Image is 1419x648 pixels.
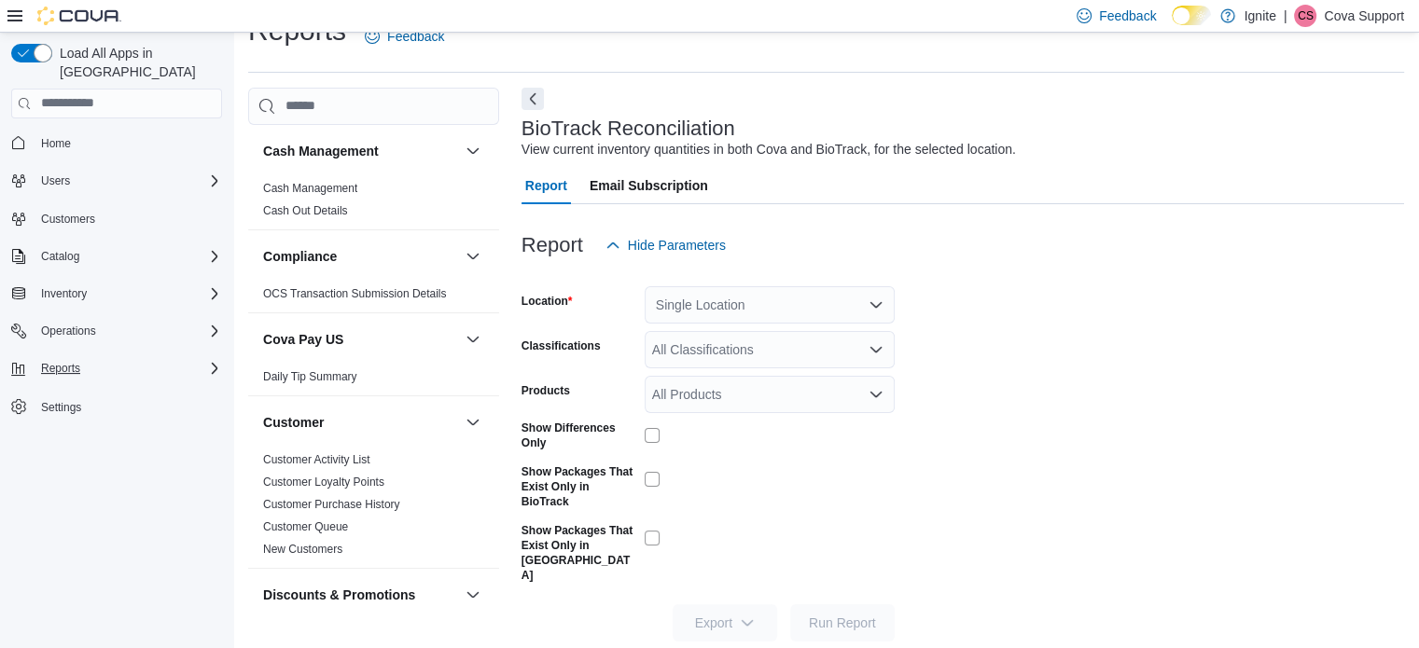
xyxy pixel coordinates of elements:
label: Show Packages That Exist Only in [GEOGRAPHIC_DATA] [522,523,637,583]
button: Open list of options [869,387,883,402]
span: Settings [41,400,81,415]
span: Cash Management [263,181,357,196]
label: Classifications [522,338,601,353]
button: Settings [4,393,230,420]
div: Customer [248,448,499,568]
a: Customer Queue [263,520,348,533]
a: Cash Management [263,182,357,195]
span: Dark Mode [1172,25,1173,26]
span: New Customers [263,542,342,557]
a: Feedback [357,18,452,55]
a: Settings [34,396,89,419]
span: Users [34,170,222,192]
a: Cash Out Details [263,204,348,217]
button: Inventory [4,281,230,307]
button: Cash Management [462,140,484,162]
span: Home [41,136,71,151]
button: Compliance [462,245,484,268]
button: Discounts & Promotions [462,584,484,606]
button: Customers [4,205,230,232]
label: Location [522,294,573,309]
button: Next [522,88,544,110]
button: Export [673,604,777,641]
button: Catalog [4,243,230,269]
a: Customer Purchase History [263,498,400,511]
span: Customer Queue [263,519,348,534]
span: Customers [34,207,222,230]
button: Open list of options [869,342,883,357]
span: Daily Tip Summary [263,369,357,384]
label: Show Packages That Exist Only in BioTrack [522,464,637,509]
button: Compliance [263,247,458,266]
a: Customer Loyalty Points [263,476,384,489]
span: OCS Transaction Submission Details [263,286,447,301]
button: Users [4,168,230,194]
span: Customers [41,212,95,227]
label: Show Differences Only [522,421,637,450]
span: Operations [34,320,222,342]
span: Feedback [1099,7,1156,25]
h3: Customer [263,413,324,432]
button: Operations [34,320,104,342]
button: Reports [4,355,230,381]
h3: Discounts & Promotions [263,586,415,604]
span: CS [1298,5,1314,27]
span: Catalog [41,249,79,264]
h3: Cash Management [263,142,379,160]
span: Settings [34,394,222,418]
span: Customer Purchase History [263,497,400,512]
p: Ignite [1245,5,1276,27]
label: Products [522,383,570,398]
input: Dark Mode [1172,6,1211,25]
button: Customer [263,413,458,432]
span: Report [525,167,567,204]
a: New Customers [263,543,342,556]
span: Operations [41,324,96,338]
button: Cova Pay US [263,330,458,349]
button: Home [4,130,230,157]
h3: BioTrack Reconciliation [522,117,735,140]
div: View current inventory quantities in both Cova and BioTrack, for the selected location. [522,140,1016,159]
button: Discounts & Promotions [263,586,458,604]
a: Customers [34,208,103,230]
div: Cova Pay US [248,365,499,395]
span: Load All Apps in [GEOGRAPHIC_DATA] [52,44,222,81]
span: Hide Parameters [628,236,726,255]
span: Customer Loyalty Points [263,475,384,489]
p: Cova Support [1324,5,1404,27]
span: Home [34,131,222,155]
button: Operations [4,318,230,344]
button: Users [34,170,77,192]
span: Feedback [387,27,444,46]
span: Reports [34,357,222,379]
button: Hide Parameters [598,227,733,264]
span: Cash Out Details [263,203,348,218]
button: Cash Management [263,142,458,160]
a: Home [34,132,78,155]
button: Inventory [34,283,94,305]
span: Users [41,173,70,188]
a: Customer Activity List [263,453,370,466]
span: Export [684,604,766,641]
h3: Report [522,234,583,256]
span: Run Report [809,614,876,632]
a: Daily Tip Summary [263,370,357,383]
button: Run Report [790,604,895,641]
p: | [1284,5,1287,27]
div: Cova Support [1294,5,1316,27]
nav: Complex example [11,122,222,469]
a: OCS Transaction Submission Details [263,287,447,300]
span: Inventory [41,286,87,301]
div: Cash Management [248,177,499,229]
h3: Compliance [263,247,337,266]
button: Customer [462,411,484,434]
span: Catalog [34,245,222,268]
img: Cova [37,7,121,25]
button: Catalog [34,245,87,268]
button: Cova Pay US [462,328,484,351]
span: Email Subscription [590,167,708,204]
span: Reports [41,361,80,376]
h3: Cova Pay US [263,330,343,349]
div: Compliance [248,283,499,312]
